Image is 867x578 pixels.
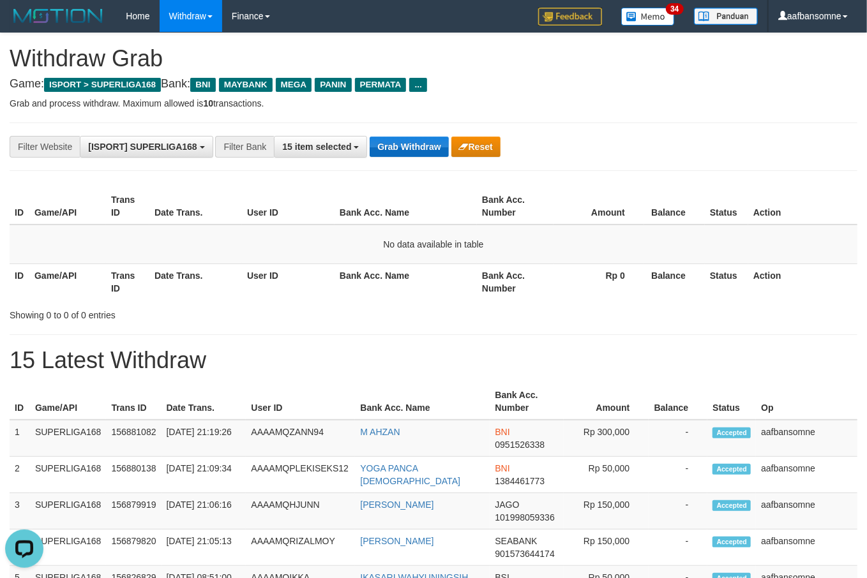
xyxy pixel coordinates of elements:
th: Bank Acc. Name [335,188,477,225]
td: - [649,530,707,566]
td: AAAAMQHJUNN [246,493,355,530]
td: SUPERLIGA168 [30,420,107,457]
span: 15 item selected [282,142,351,152]
span: 34 [666,3,683,15]
th: Bank Acc. Name [355,383,490,420]
th: Action [748,188,857,225]
th: Bank Acc. Number [490,383,563,420]
h1: Withdraw Grab [10,46,857,71]
span: Accepted [712,464,751,475]
th: Game/API [30,383,107,420]
span: PERMATA [355,78,407,92]
td: [DATE] 21:19:26 [162,420,246,457]
td: aafbansomne [756,530,857,566]
td: [DATE] 21:09:34 [162,457,246,493]
span: Accepted [712,500,751,511]
th: Balance [644,188,705,225]
td: 156879820 [106,530,161,566]
th: Amount [564,383,649,420]
th: Date Trans. [162,383,246,420]
td: aafbansomne [756,420,857,457]
span: Accepted [712,427,751,438]
span: ... [409,78,426,92]
td: AAAAMQRIZALMOY [246,530,355,566]
span: JAGO [495,500,519,510]
td: AAAAMQPLEKISEKS12 [246,457,355,493]
td: aafbansomne [756,457,857,493]
td: 3 [10,493,30,530]
img: panduan.png [694,8,758,25]
td: Rp 150,000 [564,493,649,530]
span: BNI [495,463,509,473]
span: MEGA [276,78,312,92]
th: User ID [246,383,355,420]
span: SEABANK [495,536,537,546]
button: Grab Withdraw [370,137,448,157]
th: Trans ID [106,383,161,420]
strong: 10 [203,98,213,108]
td: 156881082 [106,420,161,457]
th: Trans ID [106,188,149,225]
th: Game/API [29,263,106,300]
th: Balance [644,263,705,300]
th: Trans ID [106,263,149,300]
a: [PERSON_NAME] [360,536,433,546]
h1: 15 Latest Withdraw [10,348,857,373]
button: Reset [451,137,501,157]
th: Bank Acc. Number [477,263,554,300]
span: MAYBANK [219,78,273,92]
td: No data available in table [10,225,857,264]
td: - [649,420,707,457]
span: ISPORT > SUPERLIGA168 [44,78,161,92]
button: [ISPORT] SUPERLIGA168 [80,136,213,158]
td: SUPERLIGA168 [30,493,107,530]
h4: Game: Bank: [10,78,857,91]
th: Op [756,383,857,420]
span: Copy 0951526338 to clipboard [495,440,545,450]
th: Status [705,188,748,225]
td: 156879919 [106,493,161,530]
span: BNI [190,78,215,92]
th: Balance [649,383,707,420]
td: 156880138 [106,457,161,493]
th: User ID [242,263,335,300]
th: Rp 0 [554,263,644,300]
td: Rp 50,000 [564,457,649,493]
span: BNI [495,427,509,437]
a: YOGA PANCA [DEMOGRAPHIC_DATA] [360,463,460,486]
th: Status [705,263,748,300]
td: 1 [10,420,30,457]
th: ID [10,383,30,420]
th: ID [10,188,29,225]
th: Status [707,383,756,420]
td: Rp 300,000 [564,420,649,457]
img: Feedback.jpg [538,8,602,26]
img: Button%20Memo.svg [621,8,675,26]
th: Action [748,263,857,300]
th: Bank Acc. Name [335,263,477,300]
img: MOTION_logo.png [10,6,107,26]
a: [PERSON_NAME] [360,500,433,510]
th: ID [10,263,29,300]
th: Game/API [29,188,106,225]
div: Filter Bank [215,136,274,158]
span: PANIN [315,78,351,92]
td: [DATE] 21:05:13 [162,530,246,566]
td: [DATE] 21:06:16 [162,493,246,530]
button: 15 item selected [274,136,367,158]
div: Filter Website [10,136,80,158]
div: Showing 0 to 0 of 0 entries [10,304,352,322]
td: SUPERLIGA168 [30,457,107,493]
th: Date Trans. [149,263,242,300]
th: Bank Acc. Number [477,188,554,225]
a: M AHZAN [360,427,400,437]
td: 2 [10,457,30,493]
span: Copy 901573644174 to clipboard [495,549,554,559]
span: Copy 101998059336 to clipboard [495,512,554,522]
td: - [649,457,707,493]
span: Accepted [712,537,751,547]
th: Date Trans. [149,188,242,225]
p: Grab and process withdraw. Maximum allowed is transactions. [10,97,857,110]
td: aafbansomne [756,493,857,530]
td: AAAAMQZANN94 [246,420,355,457]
